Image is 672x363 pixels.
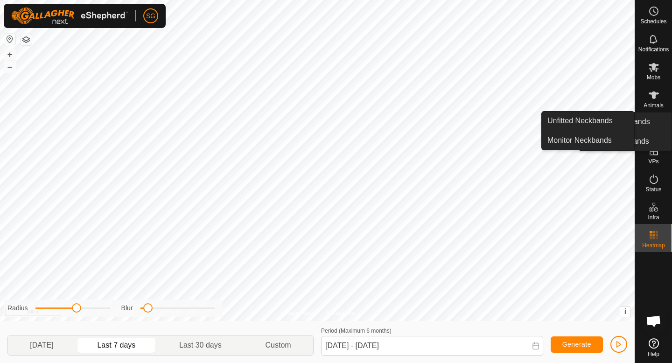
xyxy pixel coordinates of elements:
[551,336,603,353] button: Generate
[4,61,15,72] button: –
[644,103,664,108] span: Animals
[624,307,626,315] span: i
[547,115,613,126] span: Unfitted Neckbands
[640,19,666,24] span: Schedules
[648,159,658,164] span: VPs
[179,340,222,351] span: Last 30 days
[7,303,28,313] label: Radius
[280,309,315,317] a: Privacy Policy
[4,49,15,60] button: +
[638,47,669,52] span: Notifications
[97,340,135,351] span: Last 7 days
[327,309,354,317] a: Contact Us
[642,243,665,248] span: Heatmap
[321,328,392,334] label: Period (Maximum 6 months)
[11,7,128,24] img: Gallagher Logo
[648,215,659,220] span: Infra
[645,187,661,192] span: Status
[4,34,15,45] button: Reset Map
[146,11,155,21] span: SG
[542,131,634,150] a: Monitor Neckbands
[635,335,672,361] a: Help
[30,340,53,351] span: [DATE]
[121,303,133,313] label: Blur
[648,351,659,357] span: Help
[542,112,634,130] a: Unfitted Neckbands
[562,341,591,348] span: Generate
[620,307,630,317] button: i
[647,75,660,80] span: Mobs
[21,34,32,45] button: Map Layers
[640,307,668,335] div: Open chat
[266,340,291,351] span: Custom
[547,135,612,146] span: Monitor Neckbands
